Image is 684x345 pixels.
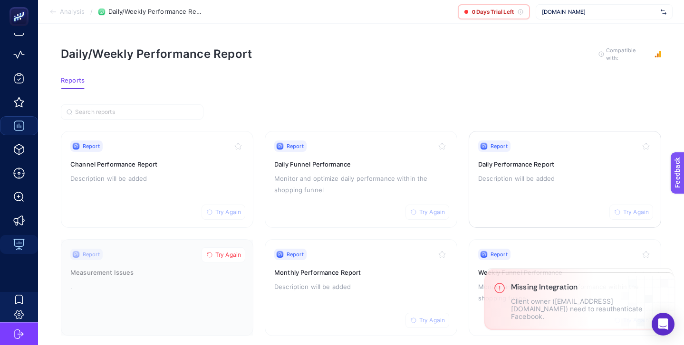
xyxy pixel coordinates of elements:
[61,47,252,61] h1: Daily/Weekly Performance Report
[90,8,93,15] span: /
[661,7,666,17] img: svg%3e
[478,281,652,304] p: Monitor and optimize weekly performance within the shopping funnel
[609,205,653,220] button: Try Again
[405,205,449,220] button: Try Again
[491,251,508,258] span: Report
[469,239,661,336] a: ReportTry AgainWeekly Funnel PerformanceMonitor and optimize weekly performance within the shoppi...
[606,47,649,62] span: Compatible with:
[287,142,304,150] span: Report
[215,208,241,216] span: Try Again
[491,142,508,150] span: Report
[6,3,36,10] span: Feedback
[652,313,674,336] div: Open Intercom Messenger
[478,159,652,169] h3: Daily Performance Report
[419,208,445,216] span: Try Again
[472,8,514,16] span: 0 Days Trial Left
[478,173,652,184] p: Description will be added
[511,282,665,292] h3: Missing Integration
[61,77,85,84] span: Reports
[478,268,652,277] h3: Weekly Funnel Performance
[542,8,657,16] span: [DOMAIN_NAME]
[265,239,457,336] a: ReportTry AgainMonthly Performance ReportDescription will be added
[274,159,448,169] h3: Daily Funnel Performance
[511,298,665,320] p: Client owner ([EMAIL_ADDRESS][DOMAIN_NAME]) need to reauthenticate Facebook.
[419,317,445,324] span: Try Again
[274,281,448,292] p: Description will be added
[75,109,198,116] input: Search
[202,205,245,220] button: Try Again
[405,313,449,328] button: Try Again
[61,239,253,336] a: ReportTry AgainMeasurement Issues.
[215,251,241,259] span: Try Again
[623,208,649,216] span: Try Again
[287,251,304,258] span: Report
[61,131,253,228] a: ReportTry AgainChannel Performance ReportDescription will be added
[83,142,100,150] span: Report
[60,8,85,16] span: Analysis
[265,131,457,228] a: ReportTry AgainDaily Funnel PerformanceMonitor and optimize daily performance within the shopping...
[108,8,203,16] span: Daily/Weekly Performance Report
[274,268,448,277] h3: Monthly Performance Report
[70,159,244,169] h3: Channel Performance Report
[469,131,661,228] a: ReportTry AgainDaily Performance ReportDescription will be added
[70,173,244,184] p: Description will be added
[274,173,448,196] p: Monitor and optimize daily performance within the shopping funnel
[61,77,85,89] button: Reports
[202,247,245,262] button: Try Again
